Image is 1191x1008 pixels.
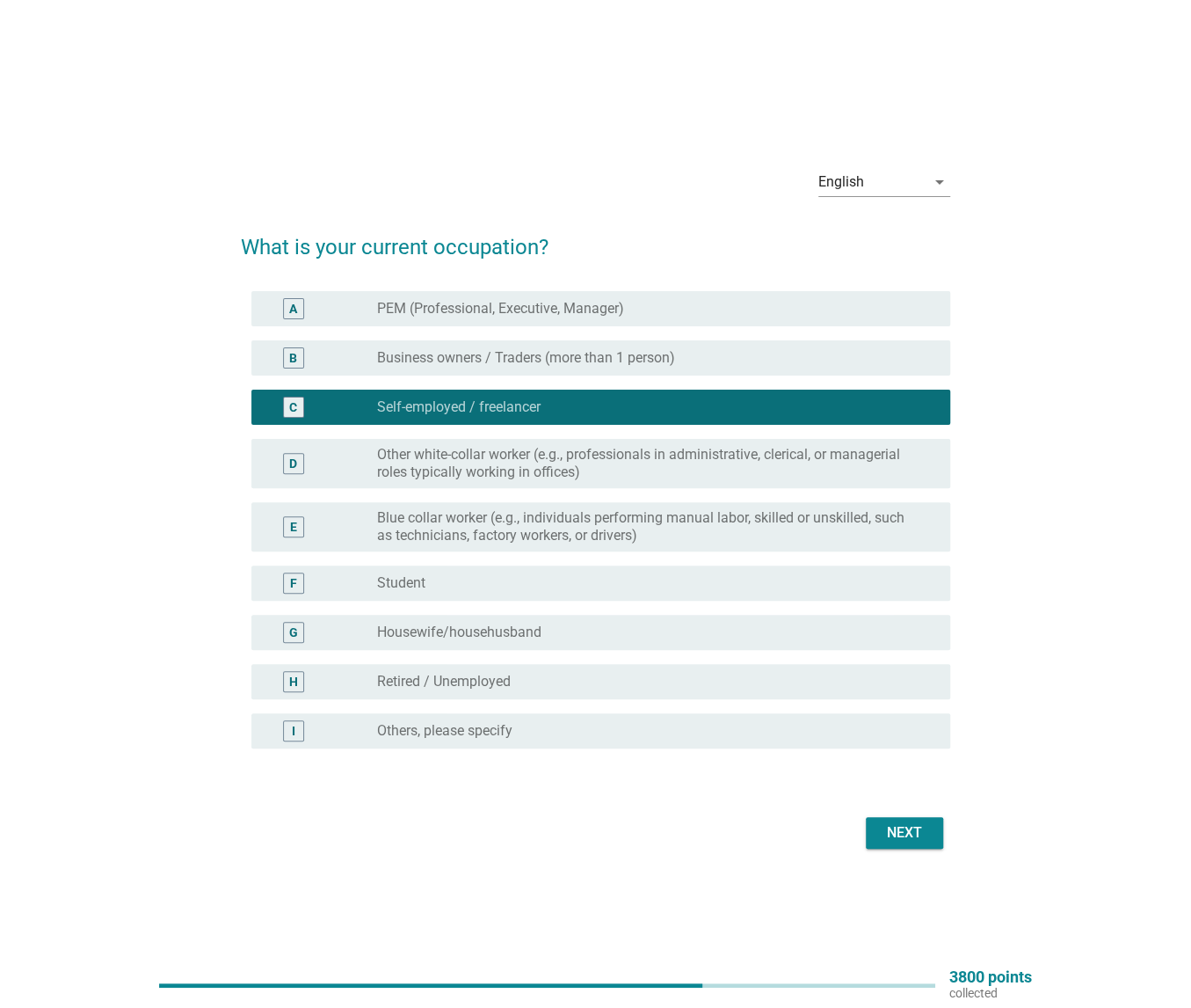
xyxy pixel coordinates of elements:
[377,509,922,544] label: Blue collar worker (e.g., individuals performing manual labor, skilled or unskilled, such as tech...
[377,722,512,740] label: Others, please specify
[929,172,950,193] i: arrow_drop_down
[949,985,1032,1001] p: collected
[866,817,943,849] button: Next
[818,174,864,190] div: English
[377,349,675,367] label: Business owners / Traders (more than 1 person)
[289,455,297,473] div: D
[289,300,297,318] div: A
[290,574,297,593] div: F
[377,300,624,318] label: PEM (Professional, Executive, Manager)
[377,574,425,592] label: Student
[949,969,1032,985] p: 3800 points
[377,673,511,690] label: Retired / Unemployed
[880,822,929,844] div: Next
[377,624,541,641] label: Housewife/househusband
[289,624,298,642] div: G
[241,214,950,263] h2: What is your current occupation?
[289,673,298,691] div: H
[292,722,295,741] div: I
[290,518,297,537] div: E
[377,446,922,481] label: Other white-collar worker (e.g., professionals in administrative, clerical, or managerial roles t...
[289,349,297,368] div: B
[377,398,541,416] label: Self-employed / freelancer
[289,398,297,417] div: C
